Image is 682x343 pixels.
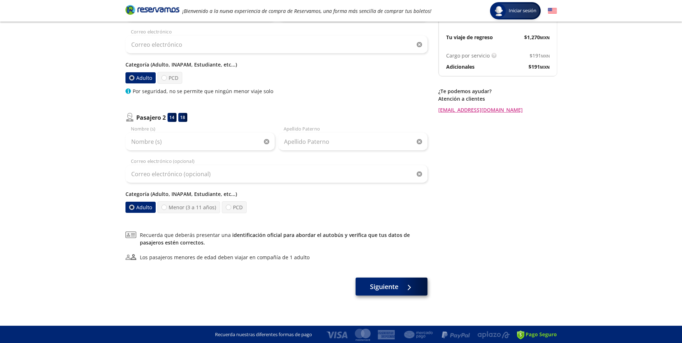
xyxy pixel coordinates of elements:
input: Correo electrónico [125,36,427,54]
span: Recuerda que deberás presentar una [140,231,427,246]
small: MXN [540,64,550,70]
i: Brand Logo [125,4,179,15]
input: Correo electrónico (opcional) [125,165,427,183]
p: Atención a clientes [438,95,557,102]
span: $ 191 [530,52,550,59]
p: Categoría (Adulto, INAPAM, Estudiante, etc...) [125,190,427,198]
button: Siguiente [356,278,427,296]
input: Nombre (s) [125,133,275,151]
span: Siguiente [370,282,398,292]
p: ¿Te podemos ayudar? [438,87,557,95]
a: identificación oficial para abordar el autobús y verifica que tus datos de pasajeros estén correc... [140,232,410,246]
span: $ 1,270 [524,33,550,41]
button: English [548,6,557,15]
div: Los pasajeros menores de edad deben viajar en compañía de 1 adulto [140,253,310,261]
p: Tu viaje de regreso [446,33,493,41]
p: Recuerda nuestras diferentes formas de pago [215,331,312,338]
label: PCD [157,72,182,84]
div: 14 [168,113,177,122]
small: MXN [541,53,550,59]
small: MXN [540,35,550,40]
label: Adulto [125,72,155,83]
span: Iniciar sesión [506,7,539,14]
label: Adulto [125,202,155,213]
input: Apellido Paterno [278,133,427,151]
p: Por seguridad, no se permite que ningún menor viaje solo [133,87,273,95]
span: $ 191 [528,63,550,70]
div: 18 [178,113,187,122]
p: Categoría (Adulto, INAPAM, Estudiante, etc...) [125,61,427,68]
p: Adicionales [446,63,475,70]
label: Menor (3 a 11 años) [157,201,220,213]
p: Pasajero 2 [136,113,166,122]
a: [EMAIL_ADDRESS][DOMAIN_NAME] [438,106,557,114]
em: ¡Bienvenido a la nueva experiencia de compra de Reservamos, una forma más sencilla de comprar tus... [182,8,431,14]
a: Brand Logo [125,4,179,17]
p: Cargo por servicio [446,52,490,59]
label: PCD [222,201,247,213]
